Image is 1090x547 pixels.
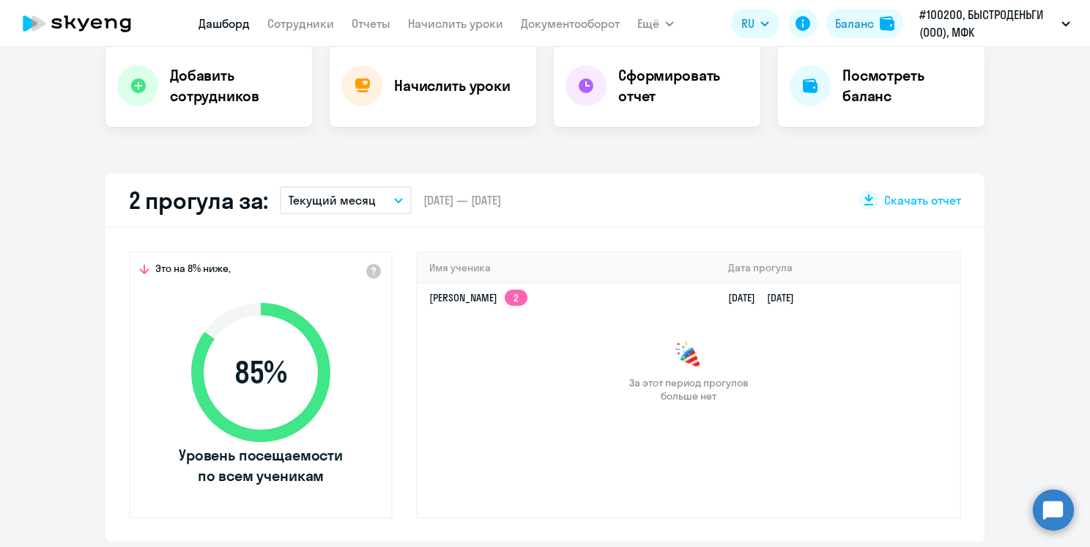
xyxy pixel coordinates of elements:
button: Балансbalance [826,9,903,38]
a: [PERSON_NAME]2 [429,291,527,304]
th: Имя ученика [418,253,716,283]
app-skyeng-badge: 2 [505,290,527,306]
span: Скачать отчет [884,192,961,208]
a: Сотрудники [267,16,334,31]
a: Начислить уроки [408,16,503,31]
p: Текущий месяц [289,191,376,209]
p: #100200, БЫСТРОДЕНЬГИ (ООО), МФК [919,6,1056,41]
button: #100200, БЫСТРОДЕНЬГИ (ООО), МФК [912,6,1078,41]
span: Уровень посещаемости по всем ученикам [177,445,345,486]
span: [DATE] — [DATE] [423,192,501,208]
img: congrats [674,341,703,370]
h4: Добавить сотрудников [170,65,300,106]
a: Документооборот [521,16,620,31]
button: RU [731,9,779,38]
span: Ещё [637,15,659,32]
img: balance [880,16,894,31]
span: RU [741,15,755,32]
th: Дата прогула [716,253,960,283]
button: Текущий месяц [280,186,412,214]
a: Отчеты [352,16,390,31]
button: Ещё [637,9,674,38]
span: 85 % [177,355,345,390]
div: Баланс [835,15,874,32]
h4: Начислить уроки [394,76,511,96]
h4: Сформировать отчет [618,65,749,106]
a: Дашборд [199,16,250,31]
h2: 2 прогула за: [129,186,268,215]
h4: Посмотреть баланс [842,65,973,106]
a: [DATE][DATE] [728,291,806,304]
span: Это на 8% ниже, [155,262,231,279]
span: За этот период прогулов больше нет [627,376,750,403]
